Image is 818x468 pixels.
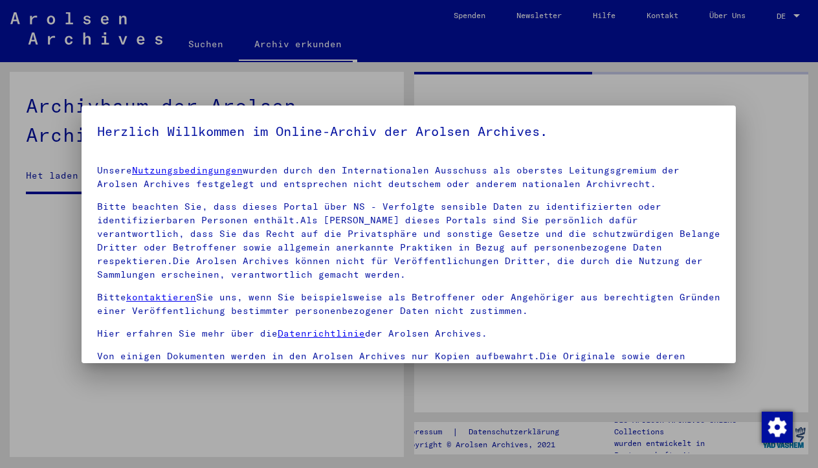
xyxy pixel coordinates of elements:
p: Bitte Sie uns, wenn Sie beispielsweise als Betroffener oder Angehöriger aus berechtigten Gründen ... [97,291,720,318]
img: Zustimmung ändern [762,412,793,443]
p: Hier erfahren Sie mehr über die der Arolsen Archives. [97,327,720,340]
p: Bitte beachten Sie, dass dieses Portal über NS - Verfolgte sensible Daten zu identifizierten oder... [97,200,720,282]
p: Unsere wurden durch den Internationalen Ausschuss als oberstes Leitungsgremium der Arolsen Archiv... [97,164,720,191]
h5: Herzlich Willkommen im Online-Archiv der Arolsen Archives. [97,121,720,142]
a: Datenrichtlinie [278,328,365,339]
p: Von einigen Dokumenten werden in den Arolsen Archives nur Kopien aufbewahrt.Die Originale sowie d... [97,350,720,390]
a: kontaktieren [126,291,196,303]
a: Nutzungsbedingungen [132,164,243,176]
